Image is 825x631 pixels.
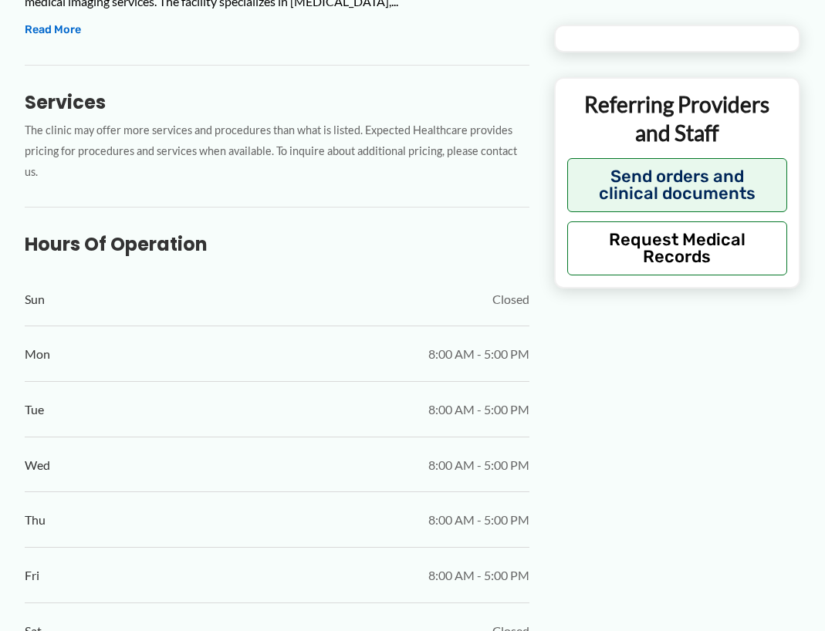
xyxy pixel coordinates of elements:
button: Read More [25,21,81,39]
span: 8:00 AM - 5:00 PM [428,342,529,366]
span: Mon [25,342,50,366]
span: Fri [25,564,39,587]
span: 8:00 AM - 5:00 PM [428,454,529,477]
button: Request Medical Records [567,221,787,275]
span: Wed [25,454,50,477]
span: Sun [25,288,45,311]
span: Thu [25,508,46,531]
span: 8:00 AM - 5:00 PM [428,564,529,587]
h3: Hours of Operation [25,232,529,256]
button: Send orders and clinical documents [567,158,787,212]
h3: Services [25,90,529,114]
p: Referring Providers and Staff [567,90,787,147]
span: Tue [25,398,44,421]
span: 8:00 AM - 5:00 PM [428,398,529,421]
p: The clinic may offer more services and procedures than what is listed. Expected Healthcare provid... [25,120,529,182]
span: Closed [492,288,529,311]
span: 8:00 AM - 5:00 PM [428,508,529,531]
